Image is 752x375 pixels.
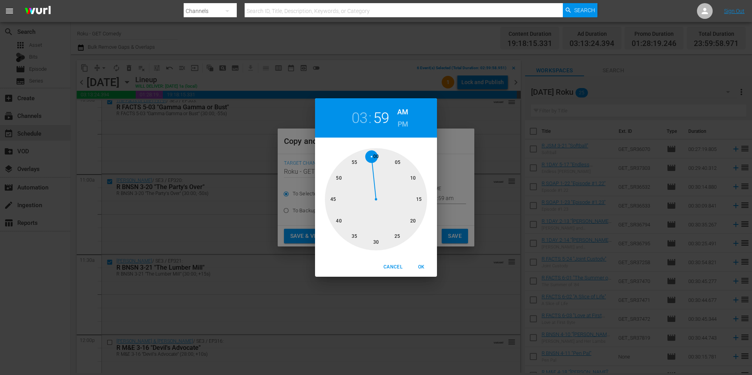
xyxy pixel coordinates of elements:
button: Cancel [380,261,405,274]
button: AM [397,106,408,118]
span: OK [412,263,431,271]
span: Search [574,3,595,17]
button: 03 [352,109,368,127]
h2: : [369,109,372,127]
span: Cancel [383,263,402,271]
img: ans4CAIJ8jUAAAAAAAAAAAAAAAAAAAAAAAAgQb4GAAAAAAAAAAAAAAAAAAAAAAAAJMjXAAAAAAAAAAAAAAAAAAAAAAAAgAT5G... [19,2,57,20]
a: Sign Out [724,8,745,14]
button: OK [409,261,434,274]
span: menu [5,6,14,16]
button: 59 [373,109,389,127]
button: PM [397,118,408,131]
